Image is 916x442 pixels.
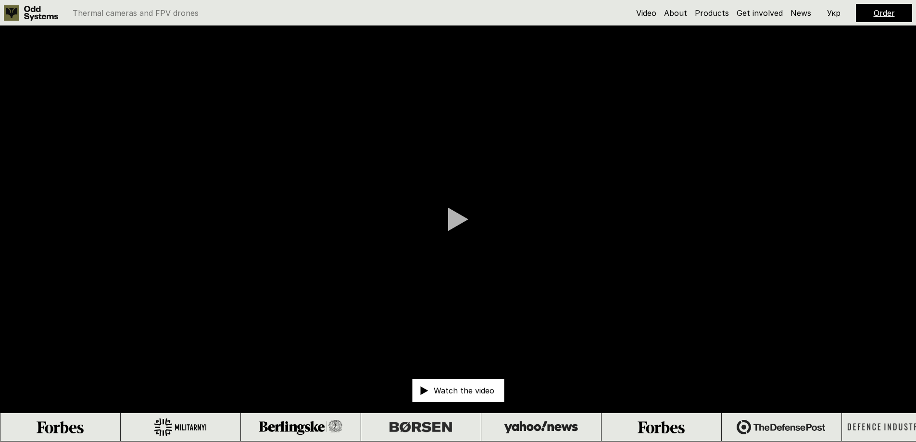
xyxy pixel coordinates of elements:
a: News [791,8,811,18]
a: Order [874,8,895,18]
a: Products [695,8,729,18]
p: Watch the video [434,387,494,394]
p: Укр [827,9,841,17]
a: Get involved [737,8,783,18]
p: Thermal cameras and FPV drones [73,9,199,17]
a: Video [636,8,656,18]
a: About [664,8,687,18]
